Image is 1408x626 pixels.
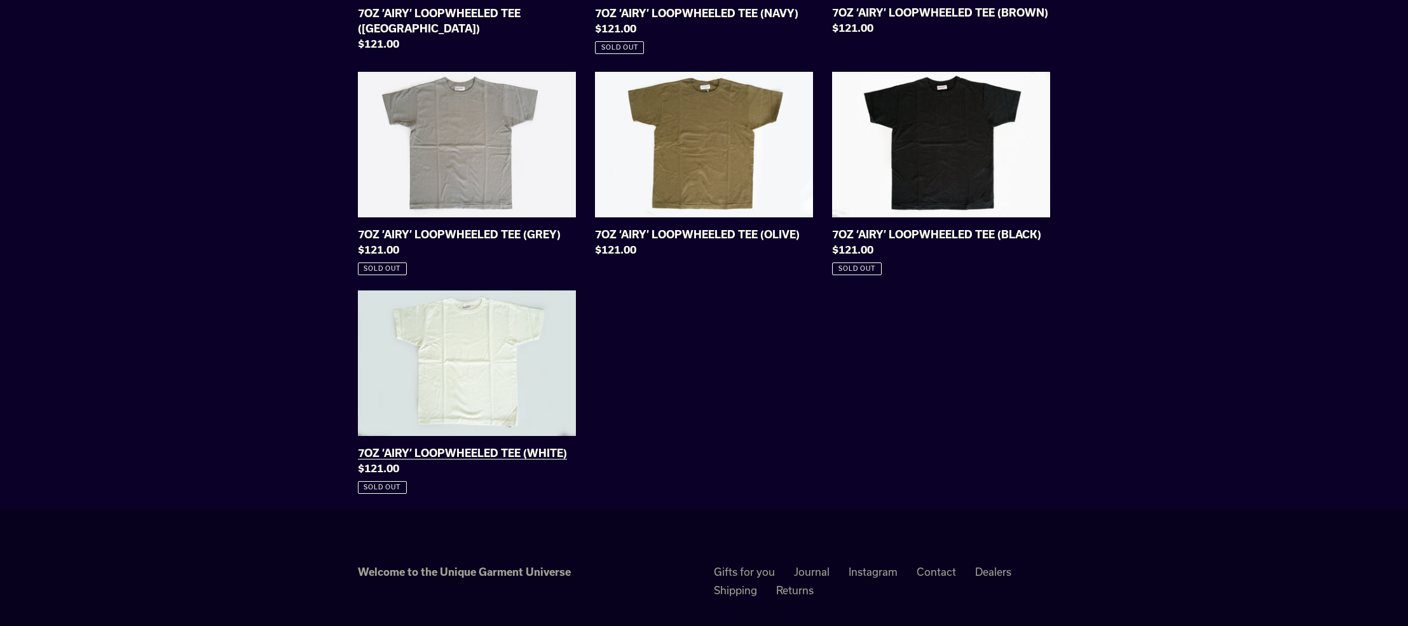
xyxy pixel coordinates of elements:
a: Returns [776,584,814,596]
a: Shipping [714,584,757,596]
a: Dealers [975,566,1011,578]
a: Instagram [849,566,898,578]
a: Contact [917,566,956,578]
a: Journal [794,566,830,578]
a: Gifts for you [714,566,775,578]
strong: Welcome to the Unique Garment Universe [358,566,571,578]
